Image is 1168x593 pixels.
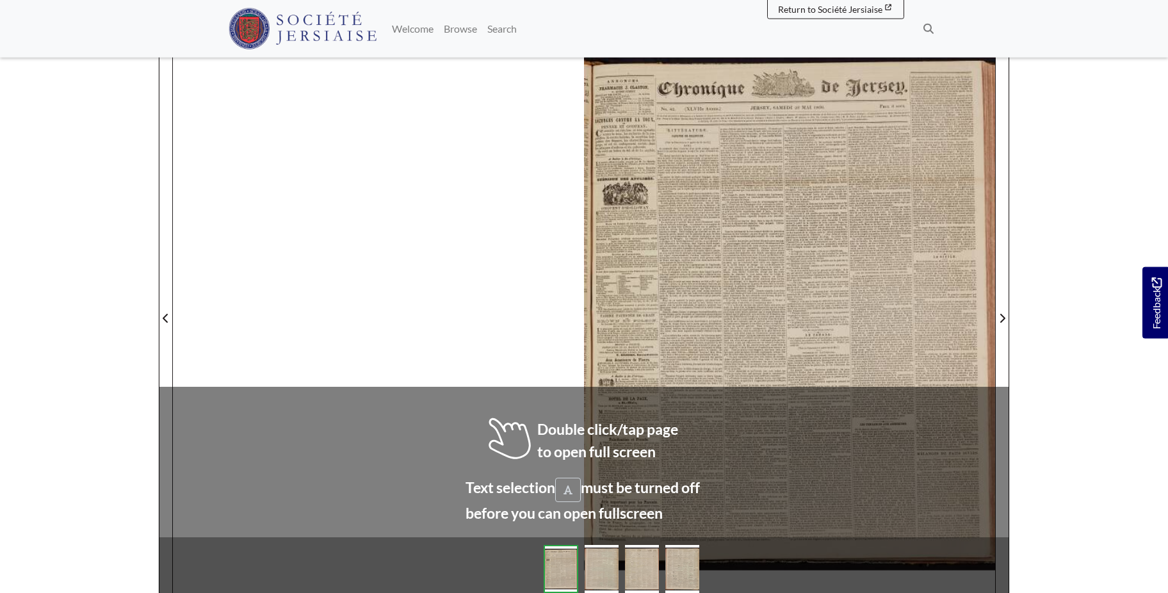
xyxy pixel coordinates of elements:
img: 82cd839175d19c9d36d838dfe6c09a8b3a14eb784970b8dcd4cb8dfaa3a2fc15 [585,545,619,593]
img: 82cd839175d19c9d36d838dfe6c09a8b3a14eb784970b8dcd4cb8dfaa3a2fc15 [625,545,659,593]
a: Browse [439,16,482,42]
a: Would you like to provide feedback? [1142,267,1168,339]
img: 82cd839175d19c9d36d838dfe6c09a8b3a14eb784970b8dcd4cb8dfaa3a2fc15 [544,545,578,593]
span: Return to Société Jersiaise [778,4,882,15]
span: Feedback [1149,277,1164,329]
img: 82cd839175d19c9d36d838dfe6c09a8b3a14eb784970b8dcd4cb8dfaa3a2fc15 [665,545,699,593]
a: Welcome [387,16,439,42]
img: Société Jersiaise [229,8,377,49]
a: Société Jersiaise logo [229,5,377,53]
a: Search [482,16,522,42]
